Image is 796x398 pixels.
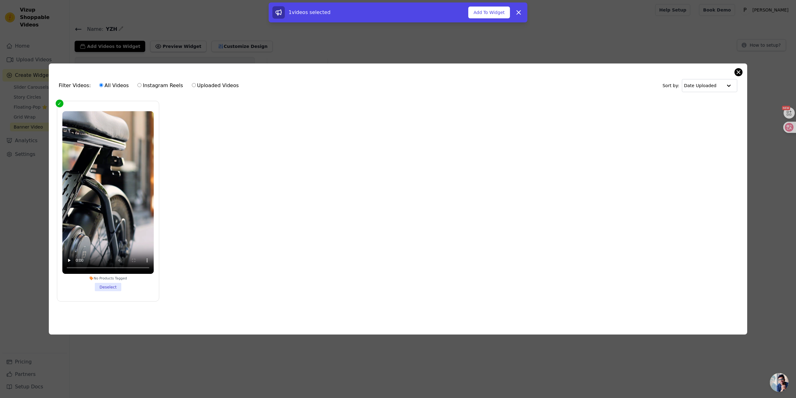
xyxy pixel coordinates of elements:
button: Add To Widget [468,7,510,18]
div: Sort by: [663,79,738,92]
label: Instagram Reels [137,82,183,90]
label: All Videos [99,82,129,90]
div: Filter Videos: [59,78,242,93]
div: No Products Tagged [62,276,154,280]
span: 1 videos selected [289,9,331,15]
label: Uploaded Videos [192,82,239,90]
a: 开放式聊天 [770,373,789,392]
button: Close modal [735,68,742,76]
